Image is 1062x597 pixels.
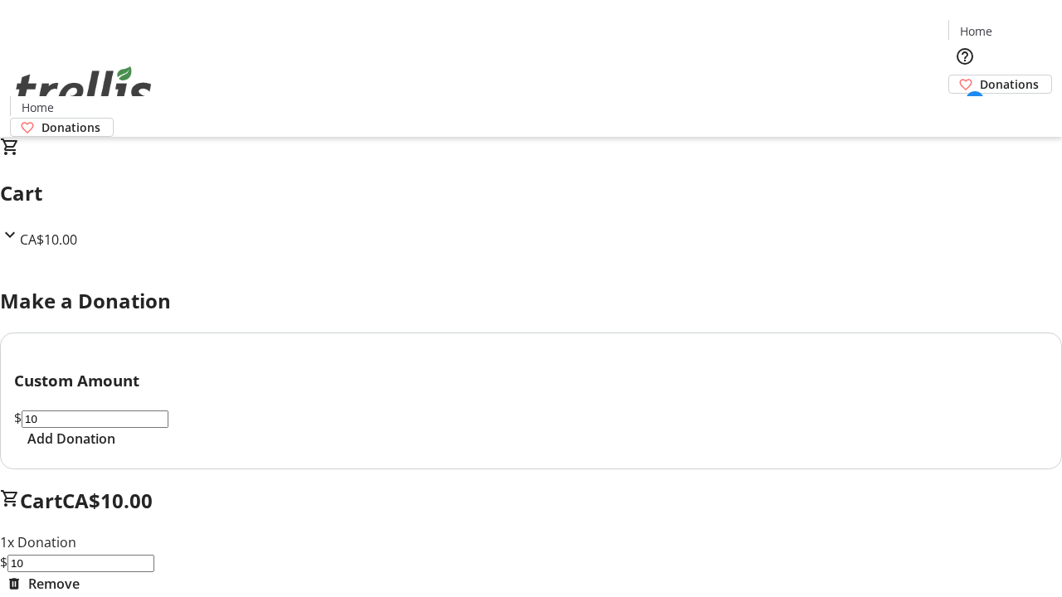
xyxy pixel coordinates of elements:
h3: Custom Amount [14,369,1048,392]
span: Donations [41,119,100,136]
span: Home [960,22,992,40]
img: Orient E2E Organization FhsNP1R4s6's Logo [10,48,158,131]
span: $ [14,409,22,427]
span: CA$10.00 [20,231,77,249]
a: Home [11,99,64,116]
button: Help [948,40,982,73]
a: Donations [10,118,114,137]
span: Donations [980,75,1039,93]
span: Add Donation [27,429,115,449]
button: Add Donation [14,429,129,449]
span: Home [22,99,54,116]
a: Donations [948,75,1052,94]
a: Home [949,22,1002,40]
span: Remove [28,574,80,594]
span: CA$10.00 [62,487,153,514]
button: Cart [948,94,982,127]
input: Donation Amount [7,555,154,572]
input: Donation Amount [22,410,168,428]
